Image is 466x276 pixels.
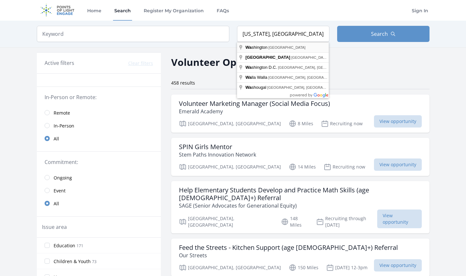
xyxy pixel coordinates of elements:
span: View opportunity [374,259,422,271]
p: [GEOGRAPHIC_DATA], [GEOGRAPHIC_DATA] [179,264,281,271]
a: Ongoing [37,171,161,184]
a: Remote [37,106,161,119]
span: 73 [92,259,97,264]
span: [GEOGRAPHIC_DATA], [GEOGRAPHIC_DATA] [268,76,344,79]
h2: Volunteer Opportunities [171,55,291,69]
span: 458 results [171,80,195,86]
a: Volunteer Marketing Manager (Social Media Focus) Emerald Academy [GEOGRAPHIC_DATA], [GEOGRAPHIC_D... [171,95,430,133]
span: Wa [245,75,252,80]
p: [DATE] 12-3pm [326,264,368,271]
p: [GEOGRAPHIC_DATA], [GEOGRAPHIC_DATA] [179,120,281,128]
span: View opportunity [374,158,422,171]
span: shington [245,45,268,50]
span: [GEOGRAPHIC_DATA] [268,46,305,49]
span: Ongoing [54,175,72,181]
span: Wa [245,45,252,50]
span: lla Walla [245,75,268,80]
p: 148 Miles [281,215,308,228]
legend: In-Person or Remote: [45,93,153,101]
span: [GEOGRAPHIC_DATA] [245,55,290,60]
legend: Commitment: [45,158,153,166]
span: [GEOGRAPHIC_DATA], [GEOGRAPHIC_DATA] [291,56,367,59]
input: Location [237,26,329,42]
p: 14 Miles [289,163,316,171]
button: Search [337,26,430,42]
p: Recruiting now [324,163,365,171]
a: Help Elementary Students Develop and Practice Math Skills (age [DEMOGRAPHIC_DATA]+) Referral SAGE... [171,181,430,233]
h3: Feed the Streets - Kitchen Support (age [DEMOGRAPHIC_DATA]+) Referral [179,244,398,251]
p: [GEOGRAPHIC_DATA], [GEOGRAPHIC_DATA] [179,163,281,171]
span: In-Person [54,123,74,129]
span: View opportunity [377,210,422,228]
p: 8 Miles [289,120,313,128]
span: [GEOGRAPHIC_DATA], [GEOGRAPHIC_DATA] [278,66,354,69]
span: Event [54,188,66,194]
p: SAGE (Senior Advocates for Generational Equity) [179,202,422,210]
a: In-Person [37,119,161,132]
p: [GEOGRAPHIC_DATA], [GEOGRAPHIC_DATA] [179,215,273,228]
button: Clear filters [128,60,153,66]
span: Remote [54,110,70,116]
span: View opportunity [374,115,422,128]
span: shougal [245,85,267,90]
legend: Issue area [42,223,67,231]
input: Children & Youth 73 [45,259,50,264]
span: [GEOGRAPHIC_DATA], [GEOGRAPHIC_DATA] [267,86,343,89]
span: Children & Youth [54,258,91,265]
h3: Help Elementary Students Develop and Practice Math Skills (age [DEMOGRAPHIC_DATA]+) Referral [179,186,422,202]
a: SPIN Girls Mentor Stem Paths Innovation Network [GEOGRAPHIC_DATA], [GEOGRAPHIC_DATA] 14 Miles Rec... [171,138,430,176]
h3: Volunteer Marketing Manager (Social Media Focus) [179,100,330,107]
h3: SPIN Girls Mentor [179,143,256,151]
p: 150 Miles [289,264,318,271]
span: Wa [245,85,252,90]
span: All [54,136,59,142]
p: Recruiting through [DATE] [316,215,377,228]
p: Recruiting now [321,120,363,128]
h3: Active filters [45,59,74,67]
span: shington D.C. [245,65,278,70]
a: All [37,132,161,145]
input: Keyword [37,26,229,42]
span: Search [371,30,388,38]
p: Our Streets [179,251,398,259]
span: Education [54,242,75,249]
span: All [54,200,59,207]
input: Education 171 [45,243,50,248]
p: Emerald Academy [179,107,330,115]
a: All [37,197,161,210]
a: Event [37,184,161,197]
span: Wa [245,65,252,70]
span: 171 [77,243,83,249]
p: Stem Paths Innovation Network [179,151,256,158]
